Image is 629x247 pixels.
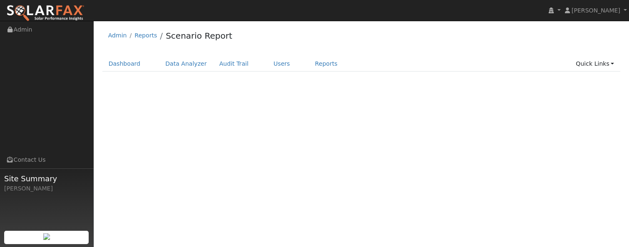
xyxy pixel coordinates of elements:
img: SolarFax [6,5,85,22]
span: [PERSON_NAME] [572,7,620,14]
img: retrieve [43,233,50,240]
a: Scenario Report [166,31,232,41]
a: Dashboard [102,56,147,72]
a: Quick Links [569,56,620,72]
a: Admin [108,32,127,39]
div: [PERSON_NAME] [4,184,89,193]
a: Reports [134,32,157,39]
a: Audit Trail [213,56,255,72]
a: Reports [309,56,344,72]
a: Users [267,56,296,72]
a: Data Analyzer [159,56,213,72]
span: Site Summary [4,173,89,184]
